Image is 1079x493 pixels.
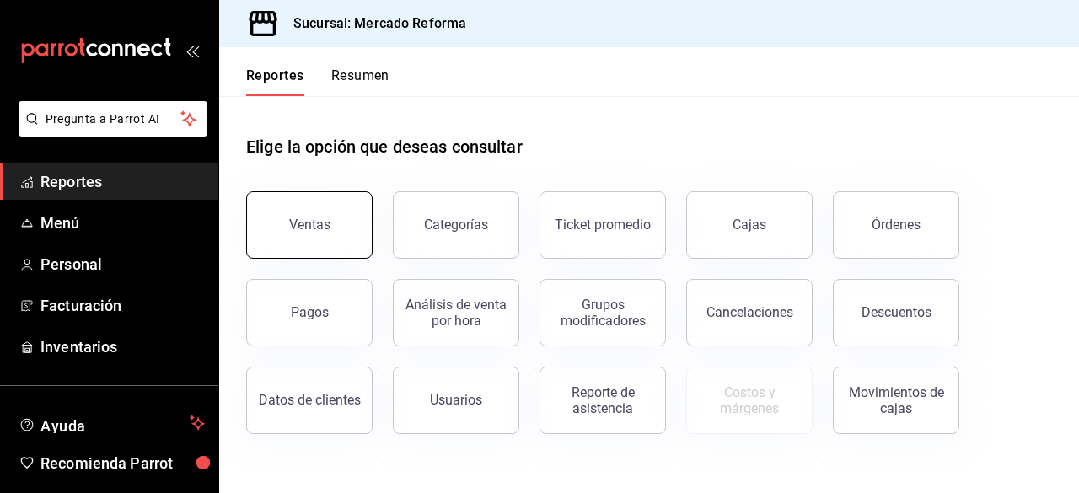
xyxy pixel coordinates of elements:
[46,110,181,128] span: Pregunta a Parrot AI
[40,294,205,317] span: Facturación
[40,212,205,234] span: Menú
[550,297,655,329] div: Grupos modificadores
[12,122,207,140] a: Pregunta a Parrot AI
[246,191,373,259] button: Ventas
[246,67,389,96] div: navigation tabs
[246,134,523,159] h1: Elige la opción que deseas consultar
[555,217,651,233] div: Ticket promedio
[40,170,205,193] span: Reportes
[40,452,205,474] span: Recomienda Parrot
[40,253,205,276] span: Personal
[404,297,508,329] div: Análisis de venta por hora
[539,279,666,346] button: Grupos modificadores
[246,279,373,346] button: Pagos
[289,217,330,233] div: Ventas
[844,384,948,416] div: Movimientos de cajas
[833,279,959,346] button: Descuentos
[393,279,519,346] button: Análisis de venta por hora
[424,217,488,233] div: Categorías
[246,67,304,96] button: Reportes
[833,367,959,434] button: Movimientos de cajas
[733,215,767,235] div: Cajas
[539,191,666,259] button: Ticket promedio
[280,13,466,34] h3: Sucursal: Mercado Reforma
[686,191,813,259] a: Cajas
[872,217,921,233] div: Órdenes
[686,279,813,346] button: Cancelaciones
[331,67,389,96] button: Resumen
[539,367,666,434] button: Reporte de asistencia
[259,392,361,408] div: Datos de clientes
[697,384,802,416] div: Costos y márgenes
[185,44,199,57] button: open_drawer_menu
[706,304,793,320] div: Cancelaciones
[686,367,813,434] button: Contrata inventarios para ver este reporte
[393,191,519,259] button: Categorías
[291,304,329,320] div: Pagos
[246,367,373,434] button: Datos de clientes
[550,384,655,416] div: Reporte de asistencia
[40,413,183,433] span: Ayuda
[393,367,519,434] button: Usuarios
[862,304,931,320] div: Descuentos
[19,101,207,137] button: Pregunta a Parrot AI
[40,335,205,358] span: Inventarios
[833,191,959,259] button: Órdenes
[430,392,482,408] div: Usuarios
